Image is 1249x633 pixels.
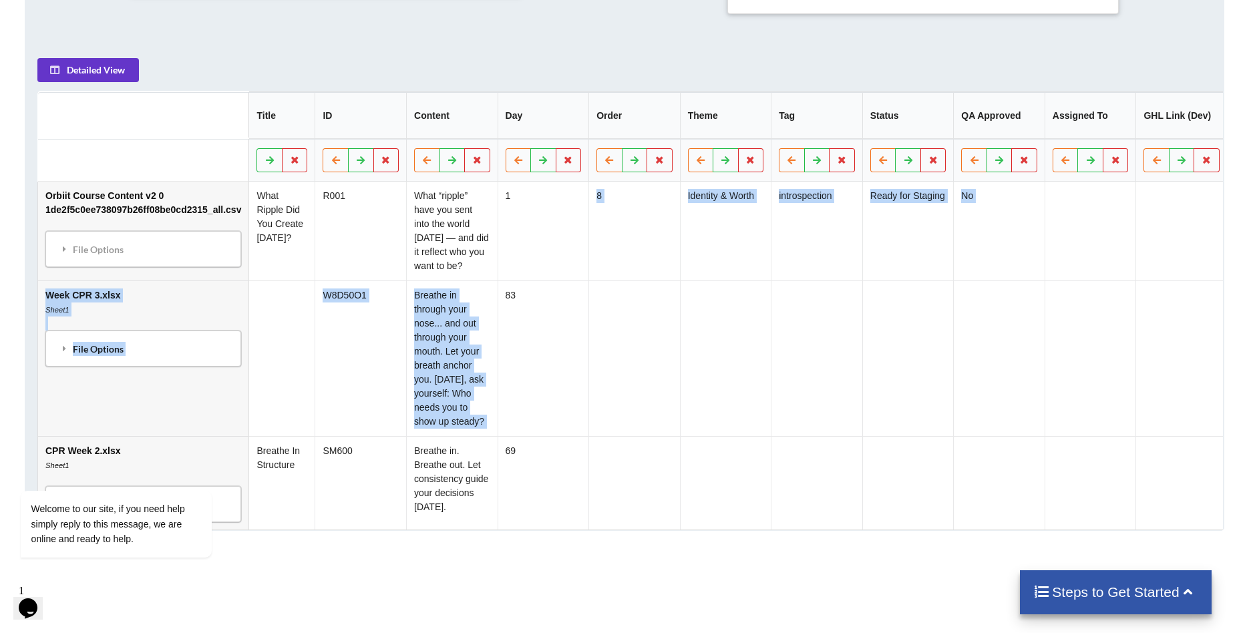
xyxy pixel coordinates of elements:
td: Identity & Worth [680,182,771,280]
th: GHL Link (Dev) [1136,92,1228,139]
td: 83 [498,280,589,436]
td: Breathe in. Breathe out. Let consistency guide your decisions [DATE]. [406,436,498,530]
td: Week CPR 3.xlsx [38,280,248,436]
td: SM600 [315,436,407,530]
button: Detailed View [37,58,139,82]
td: introspection [771,182,863,280]
td: 8 [588,182,680,280]
i: Sheet1 [45,306,69,314]
td: W8D50O1 [315,280,407,436]
th: Order [588,92,680,139]
td: Breathe in through your nose... and out through your mouth. Let your breath anchor you. [DATE], a... [406,280,498,436]
th: Assigned To [1045,92,1136,139]
td: No [954,182,1045,280]
th: Status [862,92,954,139]
th: Tag [771,92,863,139]
th: Content [406,92,498,139]
th: Title [249,92,315,139]
th: QA Approved [954,92,1045,139]
th: Theme [680,92,771,139]
iframe: chat widget [13,370,254,573]
td: Orbiit Course Content v2 0 1de2f5c0ee738097b26ff08be0cd2315_all.csv [38,182,248,280]
td: R001 [315,182,407,280]
td: Breathe In Structure [249,436,315,530]
td: Ready for Staging [862,182,954,280]
div: File Options [49,235,237,263]
h4: Steps to Get Started [1033,584,1198,600]
td: 1 [498,182,589,280]
th: Day [498,92,589,139]
div: File Options [49,335,237,363]
td: 69 [498,436,589,530]
td: What Ripple Did You Create [DATE]? [249,182,315,280]
td: What “ripple” have you sent into the world [DATE] — and did it reflect who you want to be? [406,182,498,280]
iframe: chat widget [13,580,56,620]
th: ID [315,92,407,139]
